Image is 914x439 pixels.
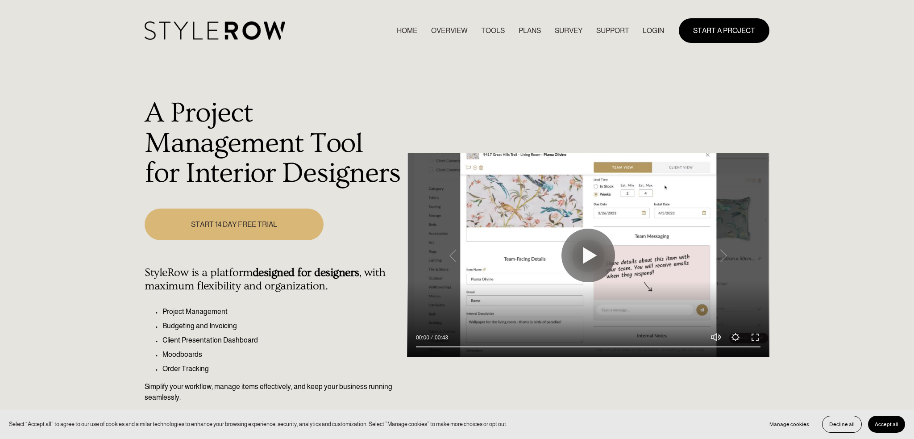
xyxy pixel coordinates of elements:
[145,381,402,403] p: Simplify your workflow, manage items effectively, and keep your business running seamlessly.
[561,229,615,282] button: Play
[555,25,582,37] a: SURVEY
[162,306,402,317] p: Project Management
[9,420,507,428] p: Select “Accept all” to agree to our use of cookies and similar technologies to enhance your brows...
[875,421,898,427] span: Accept all
[253,266,359,279] strong: designed for designers
[769,421,809,427] span: Manage cookies
[868,416,905,433] button: Accept all
[519,25,541,37] a: PLANS
[162,335,402,346] p: Client Presentation Dashboard
[416,333,432,342] div: Current time
[432,333,450,342] div: Duration
[481,25,505,37] a: TOOLS
[596,25,629,37] a: folder dropdown
[822,416,862,433] button: Decline all
[643,25,664,37] a: LOGIN
[596,25,629,36] span: SUPPORT
[763,416,816,433] button: Manage cookies
[416,344,760,350] input: Seek
[145,98,402,189] h1: A Project Management Tool for Interior Designers
[431,25,468,37] a: OVERVIEW
[162,321,402,331] p: Budgeting and Invoicing
[829,421,855,427] span: Decline all
[162,349,402,360] p: Moodboards
[145,209,323,240] a: START 14 DAY FREE TRIAL
[145,21,285,40] img: StyleRow
[145,266,402,293] h4: StyleRow is a platform , with maximum flexibility and organization.
[679,18,769,43] a: START A PROJECT
[162,364,402,374] p: Order Tracking
[397,25,417,37] a: HOME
